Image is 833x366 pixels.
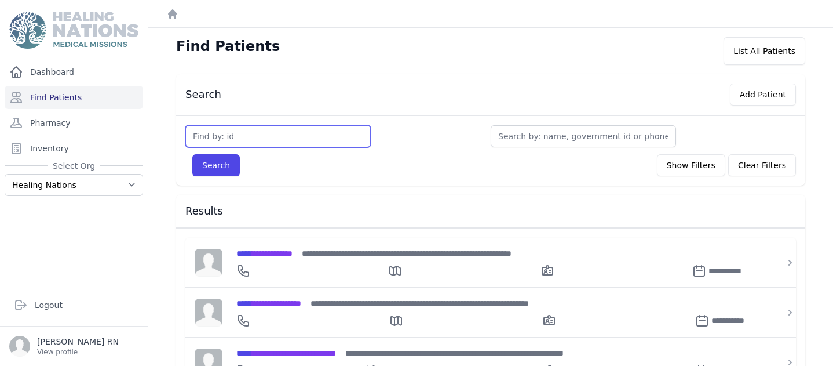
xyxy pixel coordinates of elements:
[48,160,100,172] span: Select Org
[9,336,138,357] a: [PERSON_NAME] RN View profile
[724,37,805,65] div: List All Patients
[5,111,143,135] a: Pharmacy
[730,84,796,106] button: Add Patient
[195,299,222,327] img: person-242608b1a05df3501eefc295dc1bc67a.jpg
[195,249,222,277] img: person-242608b1a05df3501eefc295dc1bc67a.jpg
[5,86,143,109] a: Find Patients
[37,347,119,357] p: View profile
[657,154,725,176] button: Show Filters
[37,336,119,347] p: [PERSON_NAME] RN
[5,60,143,84] a: Dashboard
[9,293,138,317] a: Logout
[192,154,240,176] button: Search
[185,88,221,102] h3: Search
[185,125,371,147] input: Find by: id
[491,125,676,147] input: Search by: name, government id or phone
[185,204,796,218] h3: Results
[728,154,796,176] button: Clear Filters
[176,37,280,56] h1: Find Patients
[9,12,138,49] img: Medical Missions EMR
[5,137,143,160] a: Inventory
